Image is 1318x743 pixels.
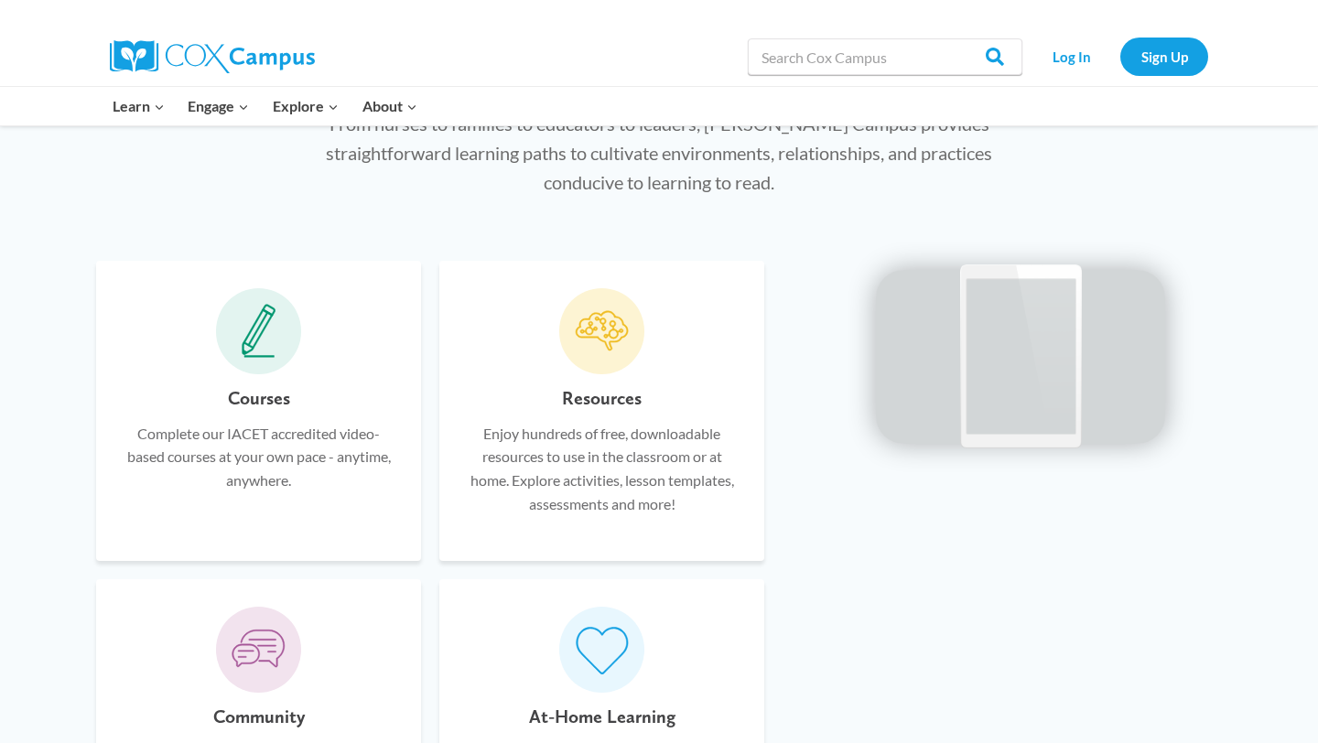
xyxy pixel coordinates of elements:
[305,109,1013,197] p: From nurses to families to educators to leaders, [PERSON_NAME] Campus provides straightforward le...
[177,87,262,125] button: Child menu of Engage
[228,383,290,413] h6: Courses
[1120,38,1208,75] a: Sign Up
[213,702,305,731] h6: Community
[261,87,351,125] button: Child menu of Explore
[124,422,394,492] p: Complete our IACET accredited video-based courses at your own pace - anytime, anywhere.
[562,383,642,413] h6: Resources
[101,87,428,125] nav: Primary Navigation
[101,87,177,125] button: Child menu of Learn
[110,40,315,73] img: Cox Campus
[529,702,675,731] h6: At-Home Learning
[748,38,1022,75] input: Search Cox Campus
[467,422,737,515] p: Enjoy hundreds of free, downloadable resources to use in the classroom or at home. Explore activi...
[351,87,429,125] button: Child menu of About
[1032,38,1208,75] nav: Secondary Navigation
[1032,38,1111,75] a: Log In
